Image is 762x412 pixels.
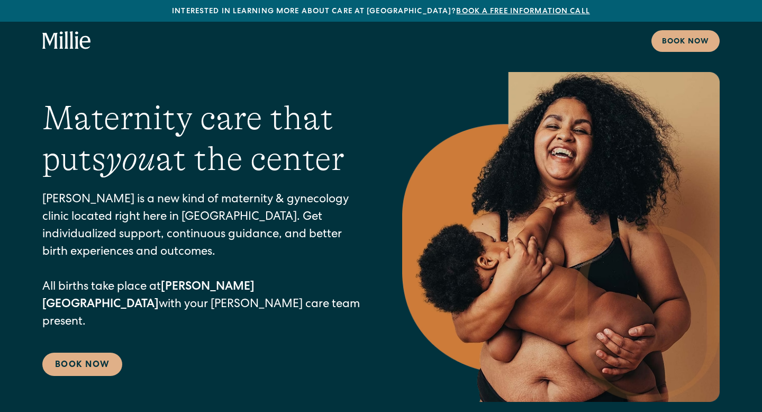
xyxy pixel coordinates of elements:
[402,72,720,402] img: Smiling mother with her baby in arms, celebrating body positivity and the nurturing bond of postp...
[662,37,709,48] div: Book now
[42,192,360,332] p: [PERSON_NAME] is a new kind of maternity & gynecology clinic located right here in [GEOGRAPHIC_DA...
[42,31,91,50] a: home
[42,353,122,376] a: Book Now
[42,98,360,180] h1: Maternity care that puts at the center
[106,140,156,178] em: you
[456,8,589,15] a: Book a free information call
[651,30,720,52] a: Book now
